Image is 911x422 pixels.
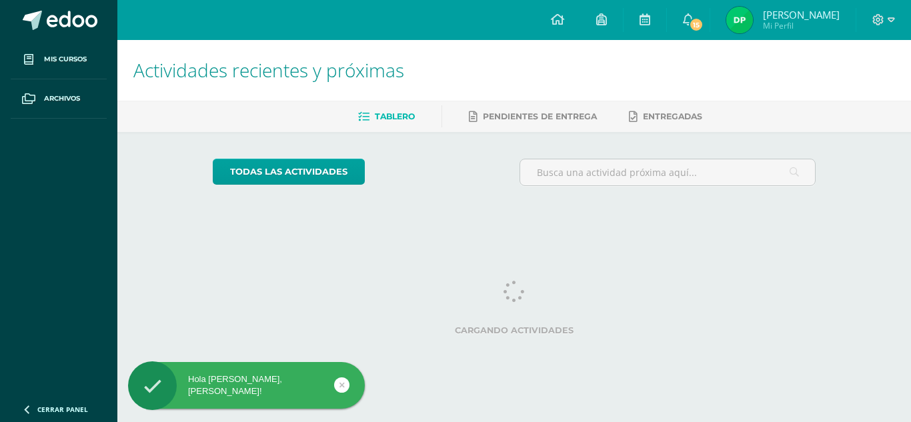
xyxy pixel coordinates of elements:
span: Cerrar panel [37,405,88,414]
label: Cargando actividades [213,325,816,335]
span: [PERSON_NAME] [763,8,840,21]
a: Archivos [11,79,107,119]
span: 15 [688,17,703,32]
span: Tablero [375,111,415,121]
img: e2eba998d453e62cc360d9f73343cee3.png [726,7,753,33]
span: Pendientes de entrega [483,111,597,121]
a: todas las Actividades [213,159,365,185]
div: Hola [PERSON_NAME], [PERSON_NAME]! [128,373,365,397]
a: Mis cursos [11,40,107,79]
input: Busca una actividad próxima aquí... [520,159,816,185]
a: Pendientes de entrega [469,106,597,127]
a: Entregadas [629,106,702,127]
a: Tablero [358,106,415,127]
span: Mi Perfil [763,20,840,31]
span: Entregadas [643,111,702,121]
span: Actividades recientes y próximas [133,57,404,83]
span: Archivos [44,93,80,104]
span: Mis cursos [44,54,87,65]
